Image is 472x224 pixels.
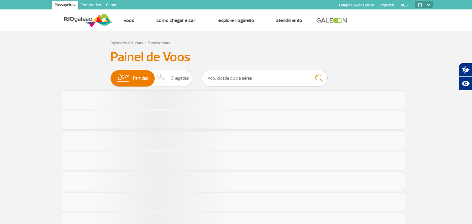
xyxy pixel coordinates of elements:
[459,63,472,91] div: Plugin de acessibilidade da Hand Talk.
[380,3,395,7] a: Imprensa
[171,70,189,87] span: Chegadas
[52,1,78,11] a: Passageiros
[218,17,254,24] a: Explore RIOgaleão
[144,39,147,46] a: >
[459,63,472,77] button: Abrir tradutor de língua de sinais.
[131,39,133,46] a: >
[78,1,103,11] a: Corporativo
[135,41,143,45] a: Voos
[202,70,328,87] input: Voo, cidade ou cia aérea
[156,17,196,24] a: Como chegar e sair
[459,77,472,91] button: Abrir recursos assistivos.
[110,41,130,45] a: Página Inicial
[276,17,302,24] a: Atendimento
[113,70,133,87] img: slider-embarque
[153,70,171,87] img: slider-desembarque
[339,3,374,7] a: Compra On-line GaleOn
[110,49,362,65] h3: Painel de Voos
[133,70,148,87] span: Partidas
[401,3,408,7] a: RQS
[124,17,134,24] a: Voos
[148,41,170,45] a: Painel de Voos
[103,1,119,11] a: Cargo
